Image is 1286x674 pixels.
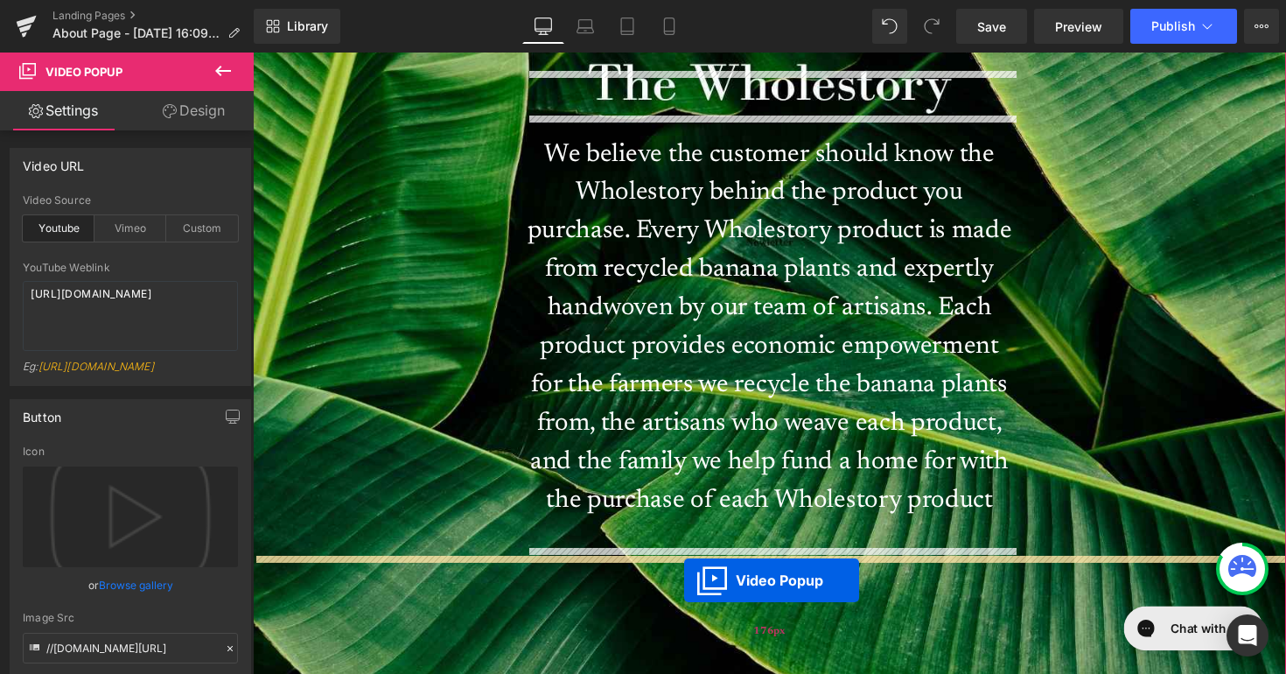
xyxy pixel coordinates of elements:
[1151,19,1195,33] span: Publish
[884,561,1041,619] iframe: Gorgias live chat messenger
[166,215,238,242] div: Custom
[130,91,257,130] a: Design
[254,9,340,44] a: New Library
[914,9,949,44] button: Redo
[38,360,154,373] a: [URL][DOMAIN_NAME]
[23,612,238,624] div: Image Src
[280,86,779,480] p: We believe the customer should know the Wholestory behind the product you purchase. Every Wholest...
[23,400,61,425] div: Button
[23,633,238,663] input: Link
[513,586,546,600] span: 176px
[872,9,907,44] button: Undo
[45,65,122,79] span: Video Popup
[23,215,94,242] div: Youtube
[1130,9,1237,44] button: Publish
[94,215,166,242] div: Vimeo
[99,570,173,600] a: Browse gallery
[23,576,238,594] div: or
[23,194,238,207] div: Video Source
[1227,614,1269,656] div: Open Intercom Messenger
[23,262,238,274] div: YouTube Weblink
[564,9,606,44] a: Laptop
[1244,9,1279,44] button: More
[23,360,238,385] div: Eg:
[23,149,85,173] div: Video URL
[52,26,220,40] span: About Page - [DATE] 16:09:50
[522,9,564,44] a: Desktop
[606,9,648,44] a: Tablet
[287,18,328,34] span: Library
[648,9,690,44] a: Mobile
[52,9,254,23] a: Landing Pages
[1055,18,1102,36] span: Preview
[977,18,1006,36] span: Save
[1034,9,1123,44] a: Preview
[23,446,238,458] div: Icon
